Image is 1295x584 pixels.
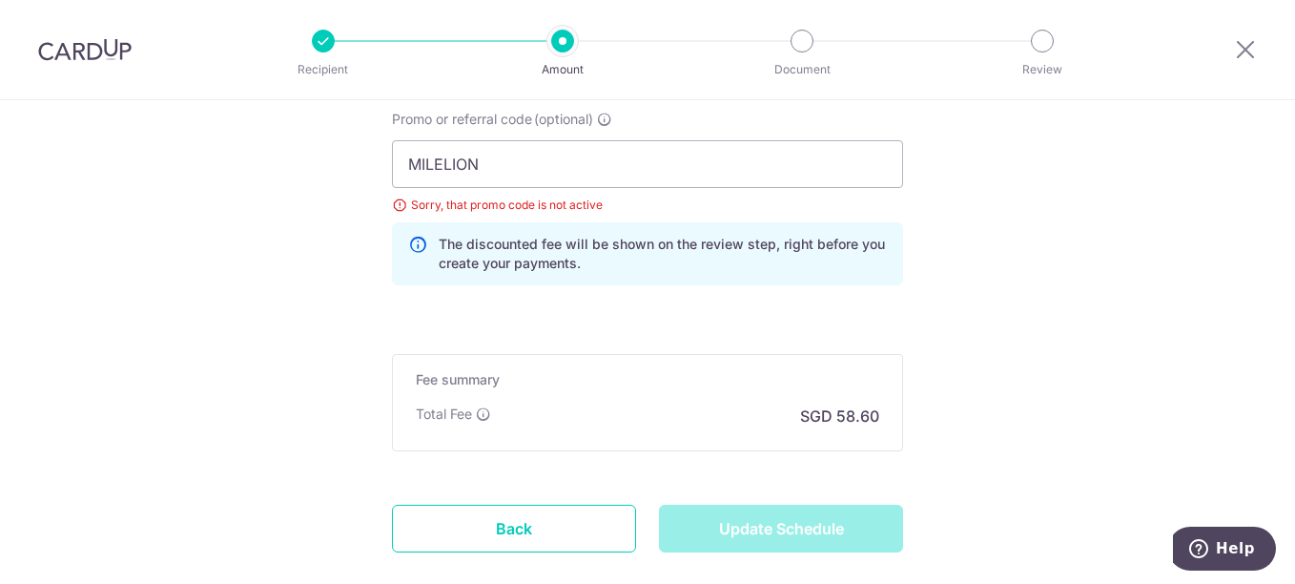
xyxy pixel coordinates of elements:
img: CardUp [38,38,132,61]
p: Review [972,60,1113,79]
p: Total Fee [416,405,472,424]
p: Recipient [253,60,394,79]
div: Sorry, that promo code is not active [392,196,903,215]
p: Document [731,60,873,79]
p: The discounted fee will be shown on the review step, right before you create your payments. [439,235,887,273]
iframe: Opens a widget where you can find more information [1173,527,1276,574]
span: (optional) [534,110,593,129]
span: Promo or referral code [392,110,532,129]
p: SGD 58.60 [800,405,879,428]
p: Amount [492,60,633,79]
a: Back [392,505,636,553]
h5: Fee summary [416,370,879,389]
